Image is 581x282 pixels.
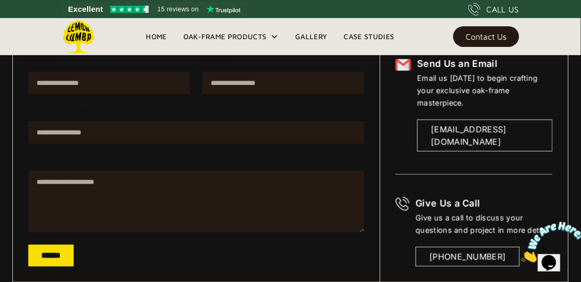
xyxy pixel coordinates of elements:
label: Name [28,57,190,65]
label: How can we help you ? [28,156,364,164]
iframe: chat widget [517,218,581,267]
a: See Lemon Lumba reviews on Trustpilot [62,2,248,16]
img: Trustpilot logo [207,5,241,13]
div: Email us [DATE] to begin crafting your exclusive oak-frame masterpiece. [417,72,553,109]
span: 1 [4,4,8,13]
div: Give us a call to discuss your questions and project in more detail. [416,212,553,237]
div: Oak-Frame Products [175,18,287,55]
h6: Give Us a Call [416,197,553,210]
a: Contact Us [453,26,519,47]
form: Email Form [28,57,364,267]
img: Chat attention grabber [4,4,68,45]
div: CALL US [487,3,519,15]
span: 15 reviews on [158,3,199,15]
div: [PHONE_NUMBER] [430,251,506,263]
h6: Send Us an Email [417,57,553,71]
div: [EMAIL_ADDRESS][DOMAIN_NAME] [431,123,539,148]
img: Trustpilot 4.5 stars [110,6,149,13]
span: Excellent [68,3,103,15]
a: Case Studies [336,29,403,44]
a: Home [138,29,175,44]
div: Contact Us [466,33,507,40]
div: Oak-Frame Products [183,30,267,43]
label: E-mail [202,57,364,65]
a: [EMAIL_ADDRESS][DOMAIN_NAME] [417,120,553,152]
a: CALL US [468,3,519,15]
label: Phone number [28,107,364,115]
a: Gallery [287,29,335,44]
a: [PHONE_NUMBER] [416,247,520,267]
